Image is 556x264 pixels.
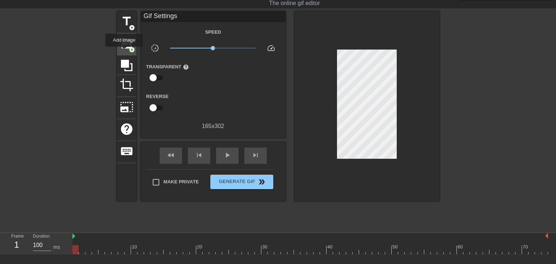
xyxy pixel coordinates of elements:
[129,25,135,31] span: add_circle
[210,175,273,189] button: Generate Gif
[213,178,270,186] span: Generate Gif
[223,151,232,159] span: play_arrow
[262,243,269,251] div: 30
[458,243,464,251] div: 60
[267,44,275,52] span: speed
[11,238,22,251] div: 1
[129,47,135,53] span: add_circle
[167,151,175,159] span: fast_rewind
[132,243,138,251] div: 10
[183,64,189,70] span: help
[141,122,286,131] div: 165 x 302
[205,29,221,36] label: Speed
[545,233,548,239] img: bound-end.png
[151,44,159,52] span: slow_motion_video
[523,243,529,251] div: 70
[392,243,399,251] div: 50
[146,63,189,71] label: Transparent
[120,78,134,92] span: crop
[197,243,203,251] div: 20
[6,233,28,254] div: Frame
[120,144,134,158] span: keyboard
[251,151,260,159] span: skip_next
[120,122,134,136] span: help
[53,243,60,251] div: ms
[327,243,334,251] div: 40
[141,11,286,22] div: Gif Settings
[164,178,199,186] span: Make Private
[257,178,266,186] span: double_arrow
[120,100,134,114] span: photo_size_select_large
[120,14,134,28] span: title
[33,234,50,239] label: Duration
[195,151,203,159] span: skip_previous
[146,93,169,100] label: Reverse
[120,37,134,50] span: image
